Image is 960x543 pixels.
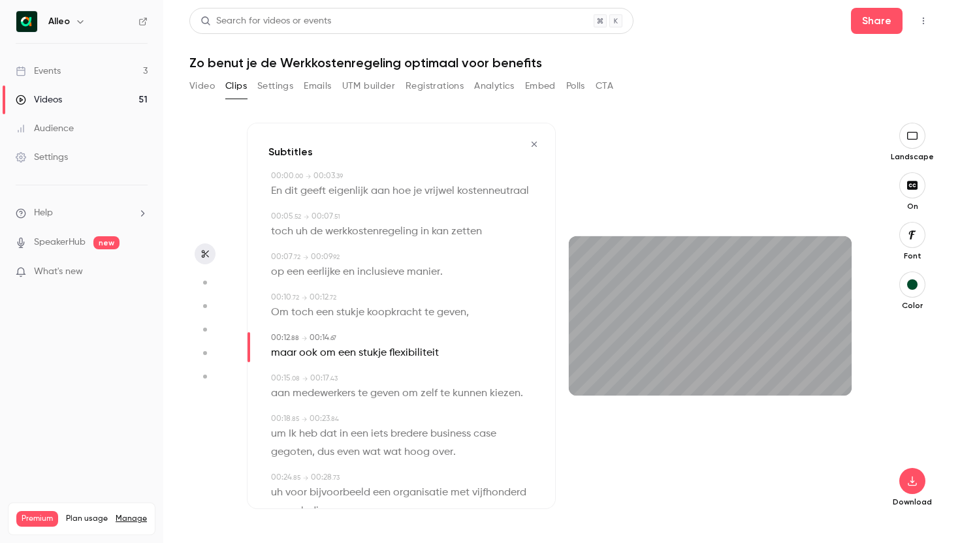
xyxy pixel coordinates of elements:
span: . [520,384,523,403]
span: . [453,443,456,461]
span: bijvoorbeeld [310,484,370,502]
span: 00:12 [310,294,328,302]
span: iets [371,425,388,443]
span: 00:17 [310,375,329,382]
span: aan [371,182,390,200]
span: 00:23 [310,415,330,423]
span: → [303,253,308,262]
span: de [310,223,323,241]
h1: Zo benut je de Werkkostenregeling optimaal voor benefits [189,55,934,70]
span: 00:10 [271,294,291,302]
button: Registrations [406,76,464,97]
p: On [891,201,933,211]
span: in [340,425,348,443]
span: inclusieve [357,263,404,281]
span: wat [362,443,381,461]
span: 00:24 [271,474,292,482]
span: organisatie [393,484,448,502]
span: toch [271,223,293,241]
button: Share [851,8,903,34]
span: Om [271,303,289,322]
span: En [271,182,282,200]
span: → [306,172,311,181]
span: 00:05 [271,213,293,221]
span: . 72 [293,254,300,260]
span: case [473,425,496,443]
span: um [271,425,286,443]
span: . 73 [332,474,340,481]
a: Manage [116,514,147,524]
button: Embed [525,76,556,97]
span: 00:15 [271,375,291,382]
span: een [351,425,368,443]
span: business [430,425,471,443]
span: een [287,263,304,281]
span: flexibiliteit [389,344,439,362]
span: . 39 [335,173,343,179]
span: vrijwel [424,182,455,200]
span: 00:00 [271,172,294,180]
span: → [302,334,307,343]
span: Premium [16,511,58,527]
span: stukje [336,303,364,322]
span: . 72 [291,294,299,301]
span: zetten [451,223,482,241]
span: kan [432,223,449,241]
a: SpeakerHub [34,236,86,249]
span: geeft [300,182,326,200]
span: dit [285,182,298,200]
h3: Subtitles [268,144,313,160]
p: Download [891,497,933,507]
span: koopkracht [367,303,422,322]
span: een [316,303,334,322]
button: Video [189,76,215,97]
span: medewerkers [293,384,355,403]
button: CTA [596,76,613,97]
span: om [402,384,418,403]
span: aan [271,384,290,403]
span: toch [291,303,313,322]
p: Font [891,251,933,261]
span: , [466,303,469,322]
button: Clips [225,76,247,97]
span: heb [299,425,317,443]
span: te [440,384,450,403]
span: om [320,344,336,362]
span: Plan usage [66,514,108,524]
span: . 52 [293,213,301,220]
span: . 43 [329,375,338,382]
span: → [304,212,309,222]
button: UTM builder [342,76,395,97]
span: new [93,236,120,249]
span: te [358,384,368,403]
span: → [302,414,307,424]
span: bredere [391,425,428,443]
span: → [302,293,307,303]
button: Polls [566,76,585,97]
span: 00:07 [271,253,293,261]
span: zelf [421,384,438,403]
button: Emails [304,76,331,97]
span: maar [271,344,296,362]
span: 00:03 [313,172,335,180]
span: . 85 [291,416,299,422]
span: → [303,473,308,483]
span: een [373,484,391,502]
span: . 92 [332,254,340,260]
div: Events [16,65,61,78]
span: eerlijke [307,263,340,281]
button: Settings [257,76,293,97]
span: kiezen [490,384,520,403]
span: . [440,263,443,281]
span: wat [383,443,402,461]
span: je [413,182,422,200]
span: voor [285,484,307,502]
span: → [302,374,308,384]
span: . 88 [290,335,299,341]
span: What's new [34,265,83,279]
span: . 84 [330,416,339,422]
span: kunnen [453,384,487,403]
span: op [271,263,284,281]
div: Settings [16,151,68,164]
span: kostenneutraal [457,182,529,200]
